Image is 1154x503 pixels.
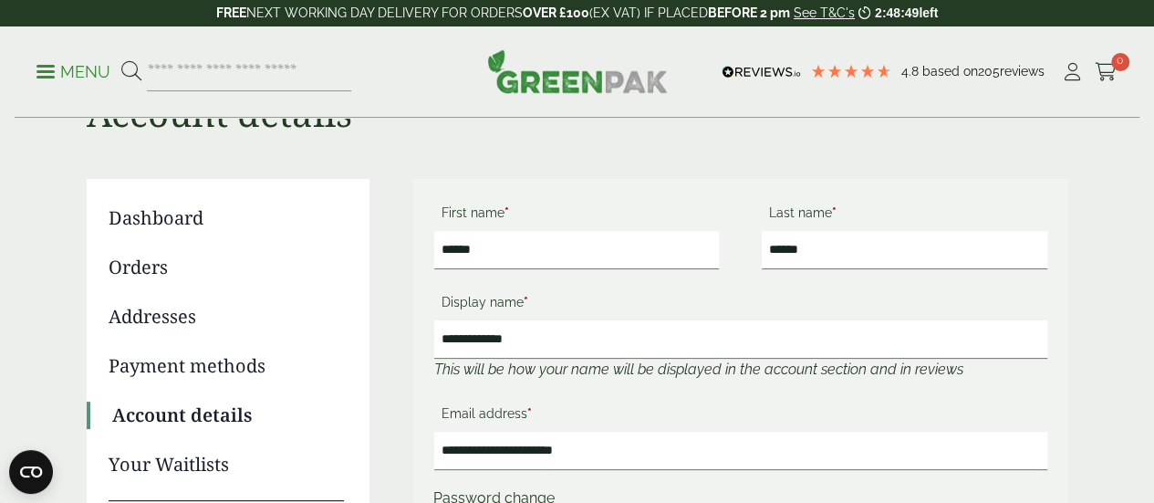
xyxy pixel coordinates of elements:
[109,303,344,330] a: Addresses
[1095,58,1118,86] a: 0
[722,66,801,79] img: REVIEWS.io
[109,352,344,380] a: Payment methods
[9,450,53,494] button: Open CMP widget
[434,200,720,231] label: First name
[216,5,246,20] strong: FREE
[794,5,855,20] a: See T&C's
[434,361,963,378] em: This will be how your name will be displayed in the account section and in reviews
[901,64,922,79] span: 4.8
[109,254,344,281] a: Orders
[762,200,1047,231] label: Last name
[810,63,892,79] div: 4.79 Stars
[434,401,1047,432] label: Email address
[109,204,344,232] a: Dashboard
[1000,64,1045,79] span: reviews
[36,61,110,79] a: Menu
[109,451,344,478] a: Your Waitlists
[978,64,1000,79] span: 205
[708,5,790,20] strong: BEFORE 2 pm
[523,5,589,20] strong: OVER £100
[1061,63,1084,81] i: My Account
[919,5,938,20] span: left
[1095,63,1118,81] i: Cart
[87,33,1068,135] h1: Account details
[36,61,110,83] p: Menu
[434,289,1047,320] label: Display name
[922,64,978,79] span: Based on
[1111,53,1129,71] span: 0
[112,402,344,429] a: Account details
[487,49,668,93] img: GreenPak Supplies
[875,5,919,20] span: 2:48:49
